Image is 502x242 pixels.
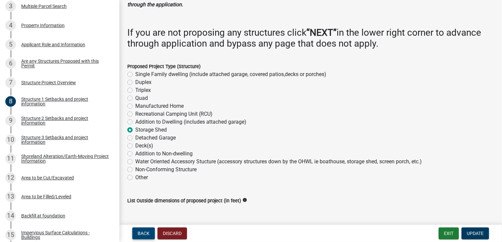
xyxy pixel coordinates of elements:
div: Are any Structures Proposed with this Permit [21,59,109,68]
div: 15 [5,230,16,240]
div: 10 [5,135,16,145]
label: Recreational Camping Unit (RCU) [135,110,213,118]
div: 4 [5,20,16,31]
span: Back [138,231,150,236]
label: Storage Shed [135,126,167,134]
label: Quad [135,94,148,102]
label: Other [135,174,148,181]
label: Single Family dwelling (include attached garage, covered patios,decks or porches) [135,70,326,78]
div: Shoreland Alteration/Earth-Moving Project Information [21,154,109,163]
button: Update [462,227,489,239]
label: Detached Garage [135,134,176,142]
span: Update [467,231,484,236]
div: Structure 1 Setbacks and project information [21,97,109,106]
label: Manufactured Home [135,102,184,110]
div: 8 [5,96,16,107]
label: Deck(s) [135,142,153,150]
div: 12 [5,173,16,183]
div: 3 [5,1,16,12]
div: Structure Project Overview [21,80,76,85]
div: 6 [5,58,16,69]
div: Applicant Role and Information [21,42,85,47]
div: Area to be Filled/Leveled [21,194,71,199]
div: Multiple Parcel Search [21,4,67,9]
div: 14 [5,211,16,221]
label: Proposed Project Type (Structure) [127,64,201,69]
label: Addition to Non-dwelling [135,150,193,158]
div: 9 [5,115,16,126]
label: Non-Conforming Structure [135,166,197,174]
label: Duplex [135,78,152,86]
button: Discard [157,227,187,239]
div: Structure 2 Setbacks and project information [21,116,109,125]
div: 11 [5,153,16,164]
div: Property Information [21,23,65,28]
label: Triplex [135,86,151,94]
div: 7 [5,77,16,88]
label: Water Oriented Accessory Stucture (accessory structures down by the OHWL ie boathouse, storage sh... [135,158,422,166]
button: Back [132,227,155,239]
label: List Outside dimensions of proposed project (in feet) [127,199,241,203]
div: Structure 3 Setbacks and project information [21,135,109,144]
i: info [242,198,247,202]
button: Exit [439,227,459,239]
strong: “NEXT” [306,27,337,38]
h3: If you are not proposing any structures click in the lower right corner to advance through applic... [127,27,494,49]
div: Impervious Surface Calculations - Buildings [21,230,109,240]
div: 13 [5,191,16,202]
div: Backfill at foundation [21,214,65,218]
div: Area to be Cut/Excavated [21,176,74,180]
label: Addition to Dwelling (includes attached garage) [135,118,246,126]
div: 5 [5,39,16,50]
